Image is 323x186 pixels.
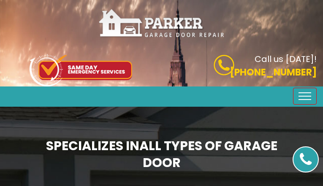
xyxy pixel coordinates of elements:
[46,137,277,172] b: Specializes in
[139,137,277,172] span: All Types of Garage Door
[293,88,317,105] button: Toggle navigation
[30,54,132,86] img: icon-top.png
[168,65,317,79] p: [PHONE_NUMBER]
[255,53,317,65] b: Call us [DATE]!
[98,8,225,38] img: parker.png
[168,55,317,79] a: Call us [DATE]! [PHONE_NUMBER]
